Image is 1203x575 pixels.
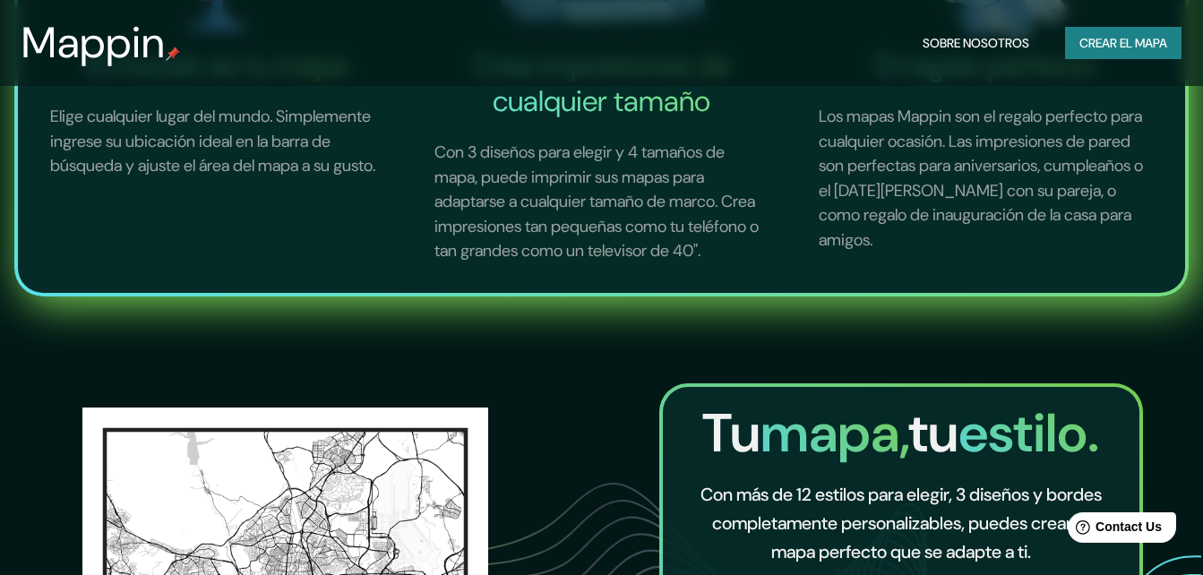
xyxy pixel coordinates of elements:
[797,83,1174,275] p: Los mapas Mappin son el regalo perfecto para cualquier ocasión. Las impresiones de pared son perf...
[958,398,1099,468] span: estilo.
[21,18,166,68] h3: Mappin
[915,27,1036,60] button: Sobre nosotros
[413,119,790,286] p: Con 3 diseños para elegir y 4 tamaños de mapa, puede imprimir sus mapas para adaptarse a cualquie...
[923,32,1029,55] font: Sobre nosotros
[760,398,908,468] span: mapa,
[166,47,180,61] img: mappin-pin
[1065,27,1182,60] button: Crear el mapa
[29,83,406,201] p: Elige cualquier lugar del mundo. Simplemente ingrese su ubicación ideal en la barra de búsqueda y...
[1079,32,1167,55] font: Crear el mapa
[1044,505,1183,555] iframe: Help widget launcher
[677,401,1125,466] h2: Tu tu
[692,480,1111,566] h6: Con más de 12 estilos para elegir, 3 diseños y bordes completamente personalizables, puedes crear...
